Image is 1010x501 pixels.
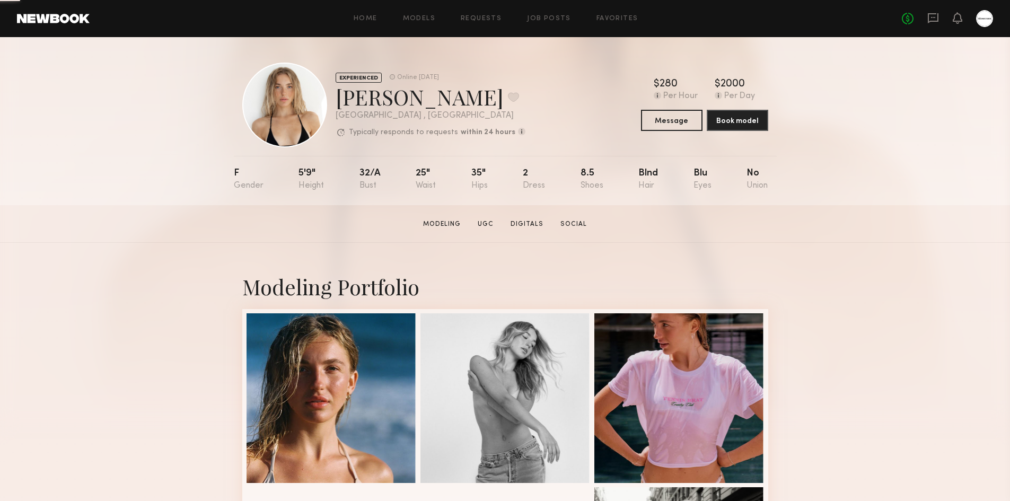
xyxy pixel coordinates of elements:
[581,169,603,190] div: 8.5
[638,169,658,190] div: Blnd
[473,219,498,229] a: UGC
[527,15,571,22] a: Job Posts
[419,219,465,229] a: Modeling
[596,15,638,22] a: Favorites
[336,111,525,120] div: [GEOGRAPHIC_DATA] , [GEOGRAPHIC_DATA]
[724,92,755,101] div: Per Day
[660,79,678,90] div: 280
[298,169,324,190] div: 5'9"
[556,219,591,229] a: Social
[693,169,712,190] div: Blu
[242,273,768,301] div: Modeling Portfolio
[403,15,435,22] a: Models
[354,15,377,22] a: Home
[746,169,768,190] div: No
[654,79,660,90] div: $
[336,83,525,111] div: [PERSON_NAME]
[397,74,439,81] div: Online [DATE]
[707,110,768,131] button: Book model
[523,169,545,190] div: 2
[471,169,488,190] div: 35"
[461,15,502,22] a: Requests
[461,129,515,136] b: within 24 hours
[336,73,382,83] div: EXPERIENCED
[641,110,702,131] button: Message
[349,129,458,136] p: Typically responds to requests
[416,169,436,190] div: 25"
[506,219,548,229] a: Digitals
[715,79,721,90] div: $
[663,92,698,101] div: Per Hour
[359,169,381,190] div: 32/a
[234,169,264,190] div: F
[721,79,745,90] div: 2000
